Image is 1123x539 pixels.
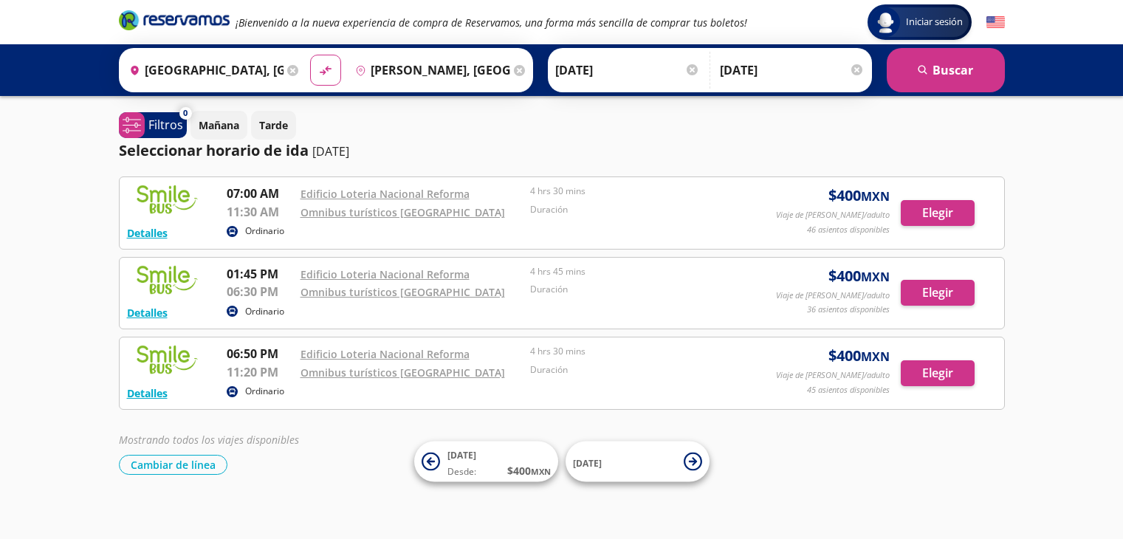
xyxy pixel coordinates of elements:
p: Duración [530,203,753,216]
input: Opcional [720,52,865,89]
span: $ 400 [828,185,890,207]
small: MXN [861,349,890,365]
a: Edificio Loteria Nacional Reforma [301,267,470,281]
p: Duración [530,283,753,296]
p: 46 asientos disponibles [807,224,890,236]
small: MXN [861,269,890,285]
button: Elegir [901,200,975,226]
p: 11:20 PM [227,363,293,381]
button: Mañana [190,111,247,140]
em: Mostrando todos los viajes disponibles [119,433,299,447]
p: 11:30 AM [227,203,293,221]
a: Omnibus turísticos [GEOGRAPHIC_DATA] [301,285,505,299]
button: Elegir [901,280,975,306]
button: Detalles [127,305,168,320]
button: [DATE]Desde:$400MXN [414,442,558,482]
span: Iniciar sesión [900,15,969,30]
button: Buscar [887,48,1005,92]
span: [DATE] [573,456,602,469]
p: 06:30 PM [227,283,293,301]
p: 01:45 PM [227,265,293,283]
span: $ 400 [828,265,890,287]
p: Filtros [148,116,183,134]
button: Cambiar de línea [119,455,227,475]
p: 45 asientos disponibles [807,384,890,396]
button: Detalles [127,225,168,241]
i: Brand Logo [119,9,230,31]
p: Seleccionar horario de ida [119,140,309,162]
a: Edificio Loteria Nacional Reforma [301,347,470,361]
span: Desde: [447,465,476,478]
a: Omnibus turísticos [GEOGRAPHIC_DATA] [301,205,505,219]
p: Ordinario [245,224,284,238]
a: Edificio Loteria Nacional Reforma [301,187,470,201]
img: RESERVAMOS [127,345,208,374]
p: 06:50 PM [227,345,293,363]
small: MXN [861,188,890,205]
input: Buscar Destino [349,52,510,89]
a: Brand Logo [119,9,230,35]
a: Omnibus turísticos [GEOGRAPHIC_DATA] [301,365,505,380]
p: Viaje de [PERSON_NAME]/adulto [776,209,890,222]
p: 4 hrs 30 mins [530,345,753,358]
p: 07:00 AM [227,185,293,202]
span: 0 [183,107,188,120]
button: Elegir [901,360,975,386]
button: Tarde [251,111,296,140]
p: 36 asientos disponibles [807,303,890,316]
img: RESERVAMOS [127,185,208,214]
p: Duración [530,363,753,377]
button: [DATE] [566,442,710,482]
em: ¡Bienvenido a la nueva experiencia de compra de Reservamos, una forma más sencilla de comprar tus... [236,16,747,30]
input: Elegir Fecha [555,52,700,89]
button: 0Filtros [119,112,187,138]
p: Tarde [259,117,288,133]
small: MXN [531,466,551,477]
img: RESERVAMOS [127,265,208,295]
p: Ordinario [245,305,284,318]
p: Viaje de [PERSON_NAME]/adulto [776,369,890,382]
span: $ 400 [507,463,551,478]
p: Ordinario [245,385,284,398]
p: Viaje de [PERSON_NAME]/adulto [776,289,890,302]
p: Mañana [199,117,239,133]
p: 4 hrs 45 mins [530,265,753,278]
span: [DATE] [447,449,476,461]
button: Detalles [127,385,168,401]
button: English [986,13,1005,32]
input: Buscar Origen [123,52,284,89]
span: $ 400 [828,345,890,367]
p: [DATE] [312,143,349,160]
p: 4 hrs 30 mins [530,185,753,198]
